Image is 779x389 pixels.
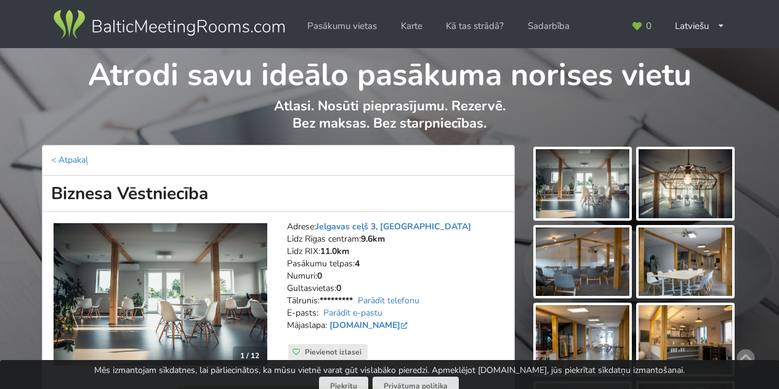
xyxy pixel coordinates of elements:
[329,319,410,331] a: [DOMAIN_NAME]
[639,227,732,297] img: Biznesa Vēstniecība | Tīraine | Pasākumu vieta - galerijas bilde
[519,14,578,38] a: Sadarbība
[51,154,88,166] a: < Atpakaļ
[233,346,267,365] div: 1 / 12
[320,245,349,257] strong: 11.0km
[42,48,737,95] h1: Atrodi savu ideālo pasākuma norises vietu
[666,14,733,38] div: Latviešu
[323,307,382,319] a: Parādīt e-pastu
[355,258,360,269] strong: 4
[305,347,361,357] span: Pievienot izlasei
[336,282,341,294] strong: 0
[536,227,629,297] img: Biznesa Vēstniecība | Tīraine | Pasākumu vieta - galerijas bilde
[361,233,385,245] strong: 9.6km
[299,14,385,38] a: Pasākumu vietas
[54,223,267,366] img: Neierastas vietas | Tīraine | Biznesa Vēstniecība
[392,14,431,38] a: Karte
[317,270,322,282] strong: 0
[42,97,737,145] p: Atlasi. Nosūti pieprasījumu. Rezervē. Bez maksas. Bez starpniecības.
[42,176,515,212] h1: Biznesa Vēstniecība
[639,149,732,218] img: Biznesa Vēstniecība | Tīraine | Pasākumu vieta - galerijas bilde
[316,221,471,232] a: Jelgavas ceļš 3, [GEOGRAPHIC_DATA]
[536,305,629,374] img: Biznesa Vēstniecība | Tīraine | Pasākumu vieta - galerijas bilde
[54,223,267,366] a: Neierastas vietas | Tīraine | Biznesa Vēstniecība 1 / 12
[639,305,732,374] img: Biznesa Vēstniecība | Tīraine | Pasākumu vieta - galerijas bilde
[51,7,287,42] img: Baltic Meeting Rooms
[287,221,506,344] address: Adrese: Līdz Rīgas centram: Līdz RIX: Pasākumu telpas: Numuri: Gultasvietas: Tālrunis: E-pasts: M...
[536,149,629,218] img: Biznesa Vēstniecība | Tīraine | Pasākumu vieta - galerijas bilde
[437,14,512,38] a: Kā tas strādā?
[358,295,419,306] a: Parādīt telefonu
[646,22,652,31] span: 0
